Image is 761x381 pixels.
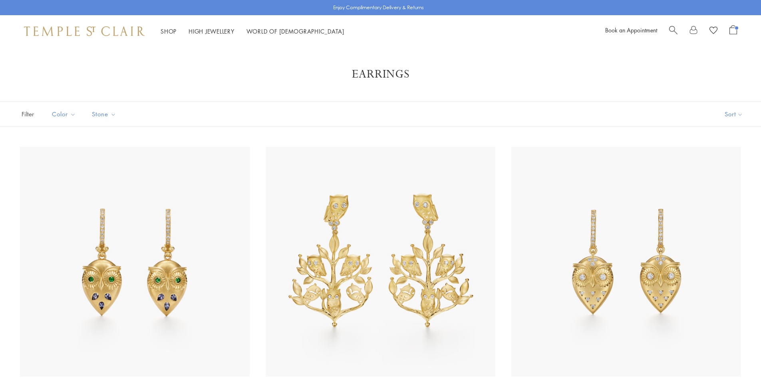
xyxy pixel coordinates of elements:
[333,4,424,12] p: Enjoy Complimentary Delivery & Returns
[729,25,737,37] a: Open Shopping Bag
[709,25,717,37] a: View Wishlist
[161,26,344,36] nav: Main navigation
[48,109,82,119] span: Color
[24,26,145,36] img: Temple St. Clair
[511,147,741,377] img: 18K Triad Owl Earrings
[20,147,250,377] img: E36887-OWLTZTG
[605,26,657,34] a: Book an Appointment
[707,102,761,126] button: Show sort by
[32,67,729,82] h1: Earrings
[46,105,82,123] button: Color
[669,25,678,37] a: Search
[86,105,122,123] button: Stone
[246,27,344,35] a: World of [DEMOGRAPHIC_DATA]World of [DEMOGRAPHIC_DATA]
[266,147,495,377] img: 18K Owlwood Earrings
[88,109,122,119] span: Stone
[189,27,234,35] a: High JewelleryHigh Jewellery
[161,27,177,35] a: ShopShop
